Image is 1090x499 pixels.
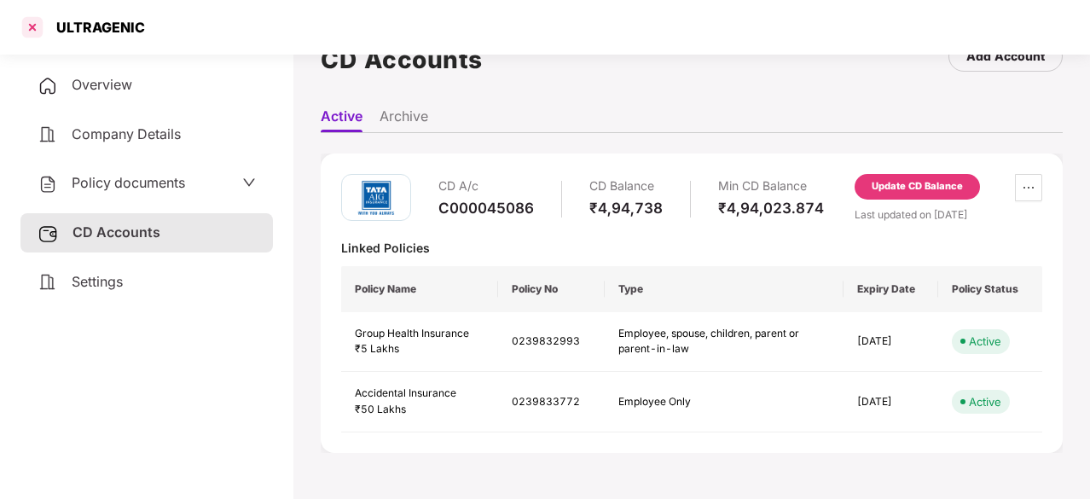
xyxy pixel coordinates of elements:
[844,266,938,312] th: Expiry Date
[969,393,1001,410] div: Active
[872,179,963,194] div: Update CD Balance
[355,386,484,402] div: Accidental Insurance
[38,76,58,96] img: svg+xml;base64,PHN2ZyB4bWxucz0iaHR0cDovL3d3dy53My5vcmcvMjAwMC9zdmciIHdpZHRoPSIyNCIgaGVpZ2h0PSIyNC...
[38,223,59,244] img: svg+xml;base64,PHN2ZyB3aWR0aD0iMjUiIGhlaWdodD0iMjQiIHZpZXdCb3g9IjAgMCAyNSAyNCIgZmlsbD0ibm9uZSIgeG...
[1016,181,1041,194] span: ellipsis
[355,326,484,342] div: Group Health Insurance
[72,223,160,241] span: CD Accounts
[1015,174,1042,201] button: ellipsis
[844,312,938,373] td: [DATE]
[355,342,399,355] span: ₹5 Lakhs
[341,240,1042,256] div: Linked Policies
[72,273,123,290] span: Settings
[72,76,132,93] span: Overview
[355,403,406,415] span: ₹50 Lakhs
[351,172,402,223] img: tatag.png
[618,394,806,410] div: Employee Only
[46,19,145,36] div: ULTRAGENIC
[844,372,938,432] td: [DATE]
[618,326,806,358] div: Employee, spouse, children, parent or parent-in-law
[605,266,844,312] th: Type
[718,174,824,199] div: Min CD Balance
[72,125,181,142] span: Company Details
[938,266,1042,312] th: Policy Status
[718,199,824,218] div: ₹4,94,023.874
[380,107,428,132] li: Archive
[38,272,58,293] img: svg+xml;base64,PHN2ZyB4bWxucz0iaHR0cDovL3d3dy53My5vcmcvMjAwMC9zdmciIHdpZHRoPSIyNCIgaGVpZ2h0PSIyNC...
[498,266,604,312] th: Policy No
[855,206,1042,223] div: Last updated on [DATE]
[438,174,534,199] div: CD A/c
[72,174,185,191] span: Policy documents
[321,41,483,78] h1: CD Accounts
[38,125,58,145] img: svg+xml;base64,PHN2ZyB4bWxucz0iaHR0cDovL3d3dy53My5vcmcvMjAwMC9zdmciIHdpZHRoPSIyNCIgaGVpZ2h0PSIyNC...
[438,199,534,218] div: C000045086
[341,266,498,312] th: Policy Name
[242,176,256,189] span: down
[498,312,604,373] td: 0239832993
[589,174,663,199] div: CD Balance
[589,199,663,218] div: ₹4,94,738
[38,174,58,194] img: svg+xml;base64,PHN2ZyB4bWxucz0iaHR0cDovL3d3dy53My5vcmcvMjAwMC9zdmciIHdpZHRoPSIyNCIgaGVpZ2h0PSIyNC...
[321,107,362,132] li: Active
[966,47,1045,66] div: Add Account
[498,372,604,432] td: 0239833772
[969,333,1001,350] div: Active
